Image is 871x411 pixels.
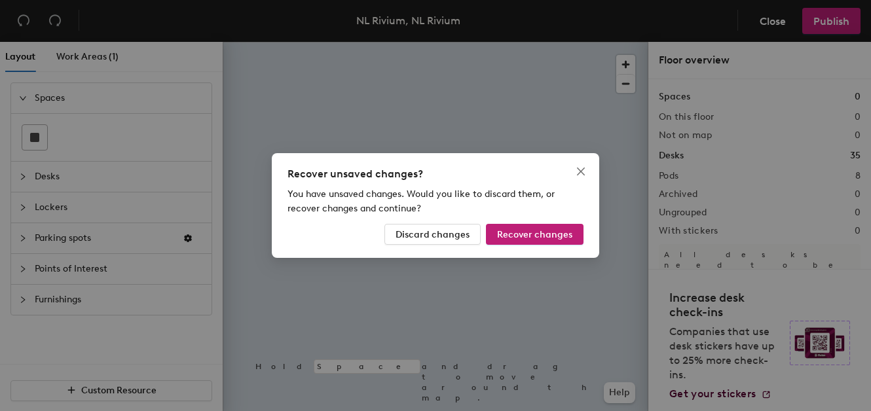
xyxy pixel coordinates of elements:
[287,188,555,214] span: You have unsaved changes. Would you like to discard them, or recover changes and continue?
[570,166,591,177] span: Close
[287,166,584,182] div: Recover unsaved changes?
[396,229,470,240] span: Discard changes
[486,224,584,245] button: Recover changes
[497,229,572,240] span: Recover changes
[384,224,481,245] button: Discard changes
[576,166,586,177] span: close
[570,161,591,182] button: Close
